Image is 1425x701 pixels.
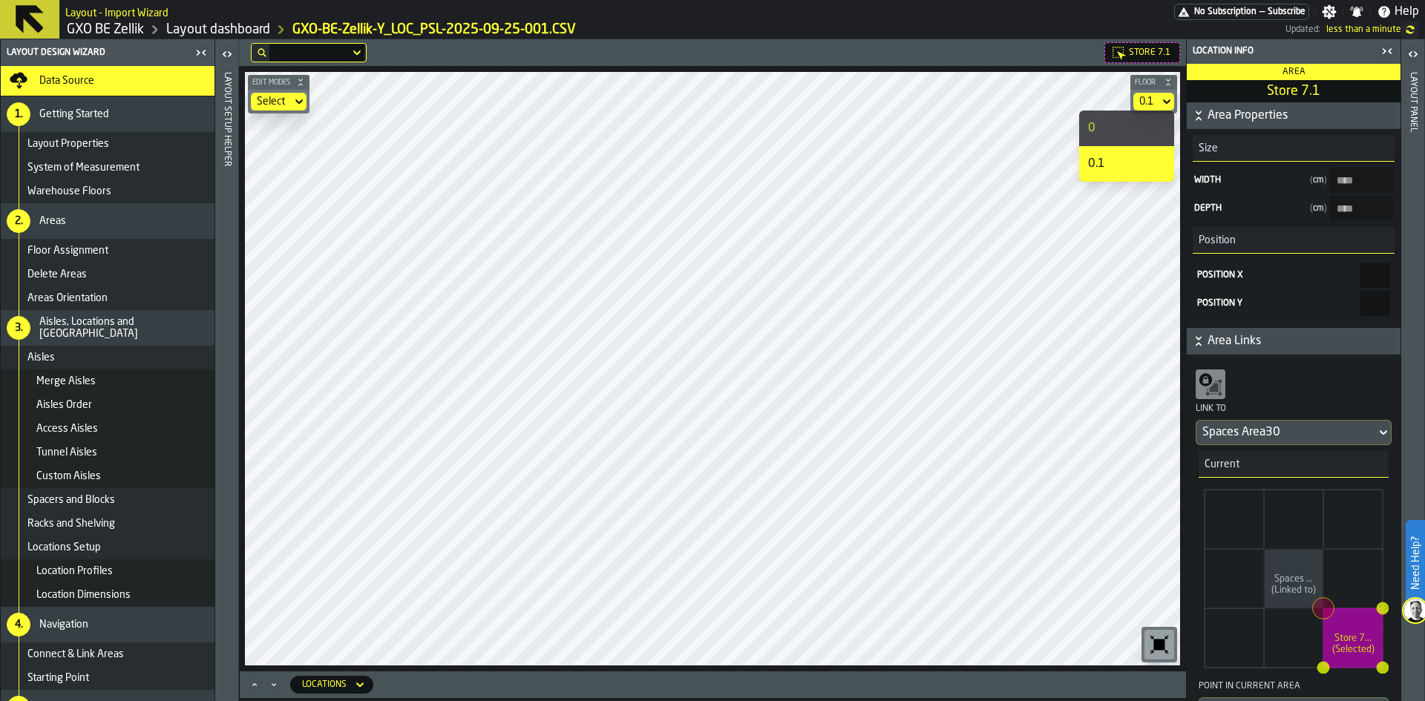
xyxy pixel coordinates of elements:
li: menu Areas [1,203,214,239]
span: Location Dimensions [36,589,131,601]
div: 4. [7,613,30,636]
span: Position [1193,234,1236,246]
span: Warehouse Floors [27,185,111,197]
span: Floor [1132,79,1161,87]
span: 06/10/2025, 13:36:30 [1326,24,1401,35]
div: DropdownMenuValue-locations [290,676,373,694]
a: link-to-/wh/i/5fa160b1-7992-442a-9057-4226e3d2ae6d/import/layout/c2289acf-db0f-40b7-8b31-d8edf789... [292,22,576,38]
h2: Sub Title [65,4,168,19]
li: menu Starting Point [1,666,214,690]
span: System of Measurement [27,162,140,174]
span: Areas Orientation [27,292,108,304]
input: input-value-Width input-value-Width [1330,168,1393,193]
li: menu Data Source [1,66,214,96]
tspan: (Linked to) [1271,585,1316,595]
div: Link to [1196,402,1392,420]
span: Depth [1194,203,1304,214]
label: button-toggle-undefined [1401,21,1419,39]
h3: title-section-Current [1199,451,1389,478]
label: button-toggle-Help [1371,3,1425,21]
div: DropdownMenuValue-none [251,93,307,111]
span: cm [1310,203,1327,214]
li: dropdown-item [1079,111,1174,146]
h3: title-section-Position [1193,227,1395,254]
span: Merge Aisles [36,375,96,387]
div: DropdownMenuValue-floor-caa8e4e621 [1133,93,1174,111]
label: button-toggle-Close me [191,44,212,62]
button: Minimize [265,677,283,692]
span: Starting Point [27,672,89,684]
tspan: (Selected) [1332,645,1375,654]
li: menu Aisles [1,346,214,369]
div: DropdownMenuValue-none [257,96,286,108]
a: link-to-/wh/i/5fa160b1-7992-442a-9057-4226e3d2ae6d/designer [166,22,270,38]
div: DropdownMenuValue-Spaces Area30 [1202,424,1370,441]
ul: dropdown-menu [1079,111,1174,182]
span: — [1259,7,1265,17]
div: Point in current area [1199,679,1389,697]
span: Data Source [39,75,94,87]
span: Area Links [1208,332,1398,350]
li: menu Location Profiles [1,559,214,583]
span: Navigation [39,619,88,631]
li: menu Spacers and Blocks [1,488,214,512]
li: menu Delete Areas [1,263,214,286]
input: react-aria3835160119-:r3n: react-aria3835160119-:r3n: [1360,291,1390,316]
span: ) [1324,204,1327,213]
li: menu Location Dimensions [1,583,214,607]
div: Link toDropdownMenuValue-Spaces Area30 [1196,366,1392,445]
div: 3. [7,316,30,340]
li: menu Areas Orientation [1,286,214,310]
li: menu Navigation [1,607,214,642]
li: menu Custom Aisles [1,464,214,488]
li: menu Merge Aisles [1,369,214,393]
div: button-toolbar-undefined [1141,627,1177,662]
span: Location Profiles [36,565,113,577]
span: Floor Assignment [27,245,108,257]
li: menu Layout Properties [1,132,214,156]
span: ( [1310,204,1313,213]
li: menu Racks and Shelving [1,512,214,536]
span: Aisles, Locations and [GEOGRAPHIC_DATA] [39,316,209,340]
div: 1. [7,102,30,126]
span: Size [1193,142,1218,154]
span: cm [1310,175,1327,185]
label: input-value-Depth [1193,196,1395,221]
span: Position Y [1197,299,1242,308]
a: link-to-/wh/i/5fa160b1-7992-442a-9057-4226e3d2ae6d/pricing/ [1174,4,1309,20]
div: 2. [7,209,30,233]
label: button-toggle-Settings [1316,4,1343,19]
span: Delete Areas [27,269,87,280]
span: Tunnel Aisles [36,447,97,458]
header: Layout Design Wizard [1,39,214,66]
label: button-toggle-Open [1403,42,1424,69]
button: Maximize [246,677,263,692]
button: button- [248,75,309,90]
svg: Reset zoom and position [1147,633,1171,656]
span: Spacers and Blocks [27,494,115,506]
span: Aisles [27,352,55,363]
div: Layout Design Wizard [4,47,191,58]
header: Layout panel [1401,39,1424,701]
span: Current [1199,458,1239,470]
button: button- [1187,328,1401,355]
span: Layout Properties [27,138,109,150]
span: Getting Started [39,108,109,120]
li: menu Locations Setup [1,536,214,559]
label: react-aria3835160119-:r3l: [1196,263,1392,288]
span: Areas [39,215,66,227]
li: menu Connect & Link Areas [1,642,214,666]
span: Aisles Order [36,399,92,411]
div: Menu Subscription [1174,4,1309,20]
span: Connect & Link Areas [27,648,124,660]
nav: Breadcrumb [65,21,675,39]
a: link-to-/wh/i/5fa160b1-7992-442a-9057-4226e3d2ae6d [67,22,144,38]
button: button- [1187,102,1401,129]
span: Racks and Shelving [27,518,115,530]
span: ) [1324,176,1327,185]
span: Store 7.1 [1190,83,1398,99]
span: Locations Setup [27,542,101,553]
span: Subscribe [1268,7,1306,17]
div: Layout Setup Helper [222,69,232,697]
span: Access Aisles [36,423,98,435]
